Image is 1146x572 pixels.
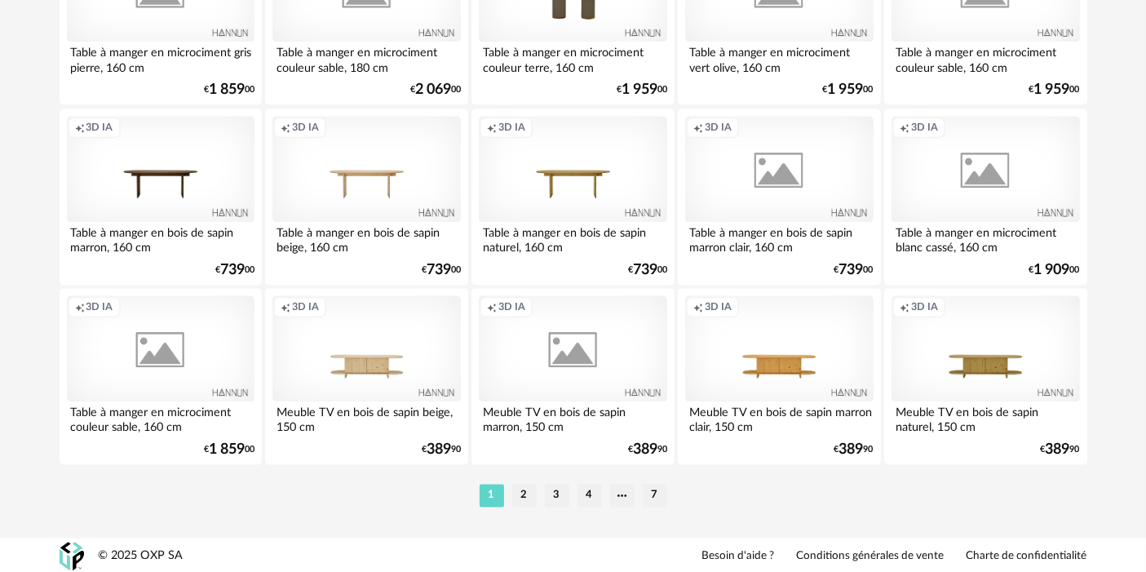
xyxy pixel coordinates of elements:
div: © 2025 OXP SA [99,548,184,564]
li: 3 [545,484,569,507]
span: Creation icon [75,121,85,134]
div: € 00 [204,444,254,455]
div: Meuble TV en bois de sapin marron, 150 cm [479,401,666,434]
span: 739 [633,264,657,276]
span: 389 [839,444,864,455]
span: Creation icon [281,121,290,134]
span: 1 859 [209,84,245,95]
a: Conditions générales de vente [797,549,945,564]
a: Creation icon 3D IA Meuble TV en bois de sapin marron, 150 cm €38990 [471,288,674,464]
li: 7 [643,484,667,507]
span: Creation icon [693,121,703,134]
span: 389 [1046,444,1070,455]
span: 3D IA [911,121,938,134]
div: € 00 [204,84,254,95]
div: € 00 [1029,84,1080,95]
div: Table à manger en bois de sapin naturel, 160 cm [479,222,666,255]
span: Creation icon [900,300,909,313]
div: Table à manger en microciment couleur sable, 180 cm [272,42,460,74]
span: 3D IA [86,300,113,313]
div: € 00 [215,264,254,276]
span: Creation icon [487,300,497,313]
img: OXP [60,542,84,570]
span: Creation icon [75,300,85,313]
div: Meuble TV en bois de sapin marron clair, 150 cm [685,401,873,434]
span: 1 909 [1034,264,1070,276]
span: 3D IA [86,121,113,134]
span: 739 [427,264,451,276]
div: Table à manger en microciment couleur sable, 160 cm [892,42,1079,74]
a: Creation icon 3D IA Table à manger en bois de sapin marron, 160 cm €73900 [60,109,262,285]
div: € 90 [422,444,461,455]
div: € 00 [823,84,874,95]
span: 1 859 [209,444,245,455]
a: Creation icon 3D IA Table à manger en bois de sapin beige, 160 cm €73900 [265,109,467,285]
a: Creation icon 3D IA Meuble TV en bois de sapin naturel, 150 cm €38990 [884,288,1086,464]
div: Table à manger en microciment gris pierre, 160 cm [67,42,254,74]
span: 3D IA [292,121,319,134]
span: 2 069 [415,84,451,95]
div: Table à manger en microciment couleur terre, 160 cm [479,42,666,74]
span: 3D IA [911,300,938,313]
span: 3D IA [705,300,732,313]
div: Table à manger en microciment vert olive, 160 cm [685,42,873,74]
div: € 00 [422,264,461,276]
span: 389 [633,444,657,455]
div: € 00 [1029,264,1080,276]
a: Creation icon 3D IA Table à manger en microciment couleur sable, 160 cm €1 85900 [60,288,262,464]
span: 3D IA [292,300,319,313]
div: Meuble TV en bois de sapin naturel, 150 cm [892,401,1079,434]
span: 1 959 [622,84,657,95]
span: Creation icon [487,121,497,134]
span: 3D IA [498,300,525,313]
li: 4 [577,484,602,507]
span: 389 [427,444,451,455]
span: 3D IA [705,121,732,134]
span: Creation icon [900,121,909,134]
span: 1 959 [828,84,864,95]
div: Meuble TV en bois de sapin beige, 150 cm [272,401,460,434]
div: Table à manger en microciment blanc cassé, 160 cm [892,222,1079,255]
div: € 00 [410,84,461,95]
a: Creation icon 3D IA Meuble TV en bois de sapin beige, 150 cm €38990 [265,288,467,464]
span: 739 [839,264,864,276]
span: Creation icon [693,300,703,313]
div: Table à manger en microciment couleur sable, 160 cm [67,401,254,434]
li: 2 [512,484,537,507]
div: € 90 [628,444,667,455]
div: € 90 [1041,444,1080,455]
a: Creation icon 3D IA Table à manger en bois de sapin marron clair, 160 cm €73900 [678,109,880,285]
li: 1 [480,484,504,507]
a: Creation icon 3D IA Meuble TV en bois de sapin marron clair, 150 cm €38990 [678,288,880,464]
div: Table à manger en bois de sapin marron, 160 cm [67,222,254,255]
span: 3D IA [498,121,525,134]
span: 739 [220,264,245,276]
a: Besoin d'aide ? [702,549,775,564]
div: € 90 [834,444,874,455]
span: Creation icon [281,300,290,313]
span: 1 959 [1034,84,1070,95]
a: Creation icon 3D IA Table à manger en bois de sapin naturel, 160 cm €73900 [471,109,674,285]
div: € 00 [617,84,667,95]
div: Table à manger en bois de sapin beige, 160 cm [272,222,460,255]
a: Creation icon 3D IA Table à manger en microciment blanc cassé, 160 cm €1 90900 [884,109,1086,285]
div: € 00 [834,264,874,276]
a: Charte de confidentialité [967,549,1087,564]
div: € 00 [628,264,667,276]
div: Table à manger en bois de sapin marron clair, 160 cm [685,222,873,255]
